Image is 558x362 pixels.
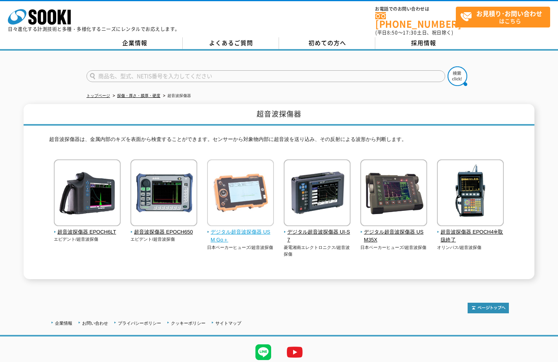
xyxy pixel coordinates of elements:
p: エビデント/超音波探傷 [54,236,121,243]
a: 企業情報 [55,321,72,325]
a: 超音波探傷器 EPOCH4※取扱終了 [437,221,504,244]
a: 探傷・厚さ・膜厚・硬度 [117,93,160,98]
a: トップページ [86,93,110,98]
img: デジタル超音波探傷器 USM35X [360,159,427,228]
input: 商品名、型式、NETIS番号を入力してください [86,70,445,82]
a: 超音波探傷器 EPOCH6LT [54,221,121,236]
strong: お見積り･お問い合わせ [476,9,542,18]
span: お電話でのお問い合わせは [375,7,456,11]
a: デジタル超音波探傷器 USM35X [360,221,428,244]
span: (平日 ～ 土日、祝日除く) [375,29,453,36]
li: 超音波探傷器 [162,92,191,100]
p: 菱電湘南エレクトロニクス/超音波探傷 [284,244,351,257]
img: 超音波探傷器 EPOCH650 [130,159,197,228]
span: 超音波探傷器 EPOCH650 [130,228,198,236]
span: 8:50 [387,29,398,36]
span: はこちら [460,7,550,27]
a: デジタル超音波探傷器 UI-S7 [284,221,351,244]
img: デジタル超音波探傷器 USM Go＋ [207,159,274,228]
img: デジタル超音波探傷器 UI-S7 [284,159,351,228]
a: 超音波探傷器 EPOCH650 [130,221,198,236]
span: デジタル超音波探傷器 USM35X [360,228,428,245]
img: 超音波探傷器 EPOCH4※取扱終了 [437,159,504,228]
img: 超音波探傷器 EPOCH6LT [54,159,121,228]
a: デジタル超音波探傷器 USM Go＋ [207,221,274,244]
a: お見積り･お問い合わせはこちら [456,7,550,27]
a: プライバシーポリシー [118,321,161,325]
p: オリンパス/超音波探傷 [437,244,504,251]
a: お問い合わせ [82,321,108,325]
span: 初めての方へ [308,38,346,47]
a: 初めての方へ [279,37,375,49]
span: デジタル超音波探傷器 UI-S7 [284,228,351,245]
a: [PHONE_NUMBER] [375,12,456,28]
p: 日本ベーカーヒューズ/超音波探傷 [207,244,274,251]
span: デジタル超音波探傷器 USM Go＋ [207,228,274,245]
span: 超音波探傷器 EPOCH4※取扱終了 [437,228,504,245]
a: 採用情報 [375,37,472,49]
img: トップページへ [468,303,509,313]
h1: 超音波探傷器 [24,104,534,126]
p: 日本ベーカーヒューズ/超音波探傷 [360,244,428,251]
p: 超音波探傷器は、金属内部のキズを表面から検査することができます。センサーから対象物内部に超音波を送り込み、その反射による波形から判断します。 [49,135,509,148]
a: クッキーポリシー [171,321,206,325]
p: エビデント/超音波探傷 [130,236,198,243]
a: よくあるご質問 [183,37,279,49]
p: 日々進化する計測技術と多種・多様化するニーズにレンタルでお応えします。 [8,27,180,31]
a: 企業情報 [86,37,183,49]
span: 17:30 [403,29,417,36]
a: サイトマップ [215,321,241,325]
img: btn_search.png [448,66,467,86]
span: 超音波探傷器 EPOCH6LT [54,228,121,236]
